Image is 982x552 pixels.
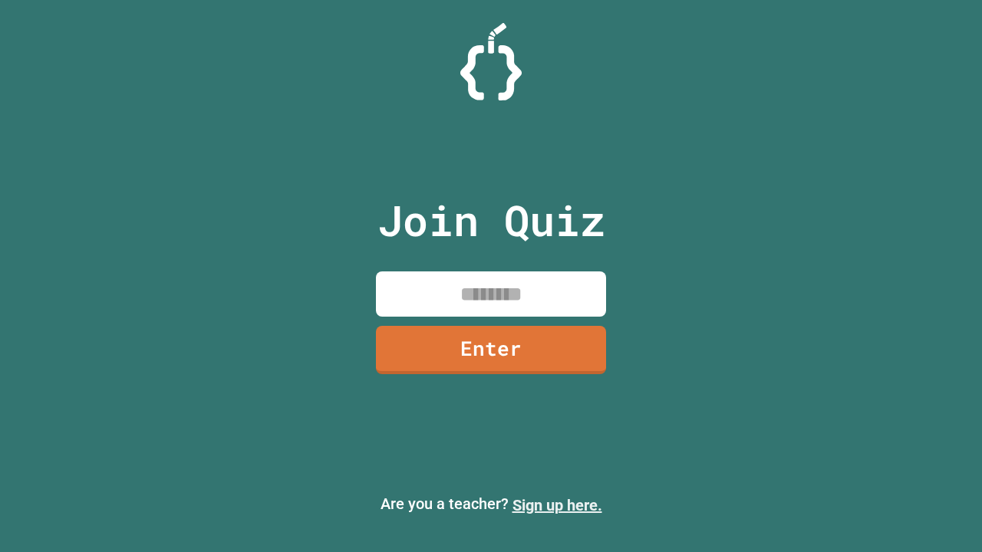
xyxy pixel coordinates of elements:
a: Enter [376,326,606,374]
iframe: chat widget [918,491,967,537]
p: Join Quiz [377,189,605,252]
p: Are you a teacher? [12,492,970,517]
a: Sign up here. [512,496,602,514]
iframe: chat widget [855,424,967,489]
img: Logo.svg [460,23,522,100]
